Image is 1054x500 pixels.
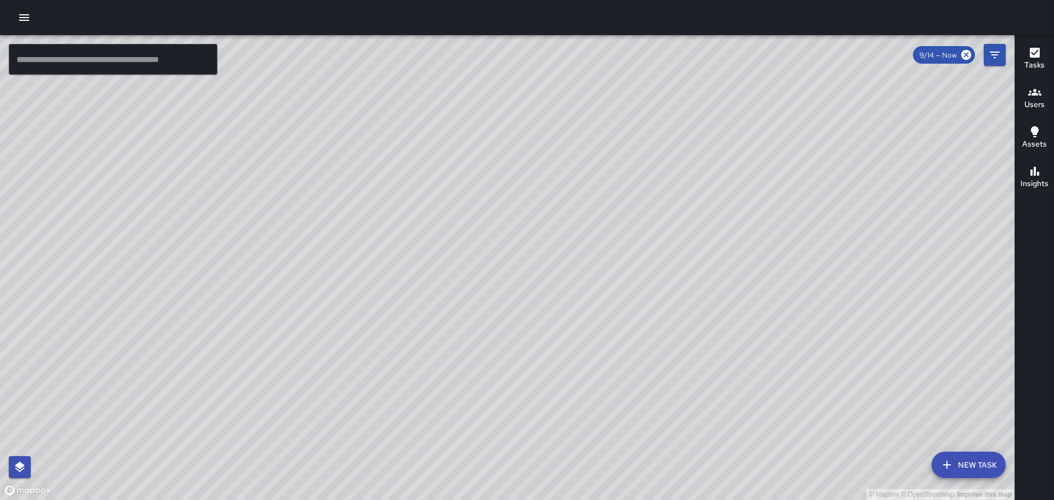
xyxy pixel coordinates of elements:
button: Assets [1015,119,1054,158]
h6: Users [1024,99,1045,111]
h6: Tasks [1024,59,1045,71]
button: Filters [984,44,1006,66]
button: Users [1015,79,1054,119]
span: 9/14 — Now [913,50,963,60]
button: Tasks [1015,40,1054,79]
button: New Task [932,452,1006,478]
h6: Insights [1021,178,1049,190]
h6: Assets [1022,138,1047,150]
button: Insights [1015,158,1054,198]
div: 9/14 — Now [913,46,975,64]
